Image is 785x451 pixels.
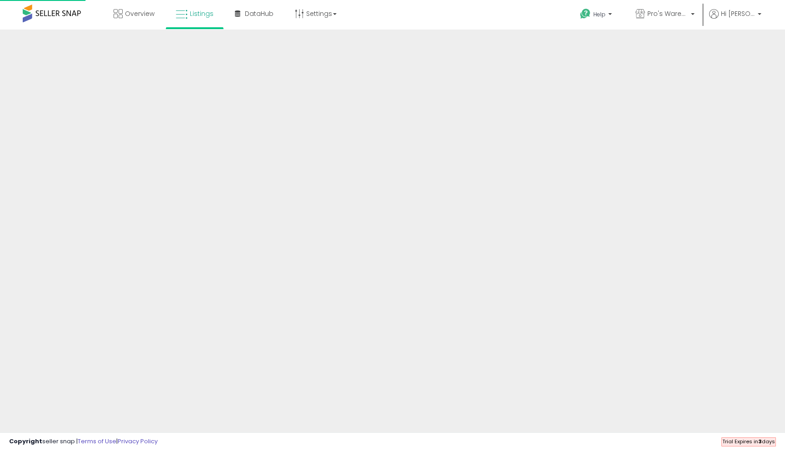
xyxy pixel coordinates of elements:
[647,9,688,18] span: Pro's Warehouse
[709,9,761,30] a: Hi [PERSON_NAME]
[190,9,214,18] span: Listings
[593,10,606,18] span: Help
[580,8,591,20] i: Get Help
[573,1,621,30] a: Help
[245,9,273,18] span: DataHub
[125,9,154,18] span: Overview
[721,9,755,18] span: Hi [PERSON_NAME]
